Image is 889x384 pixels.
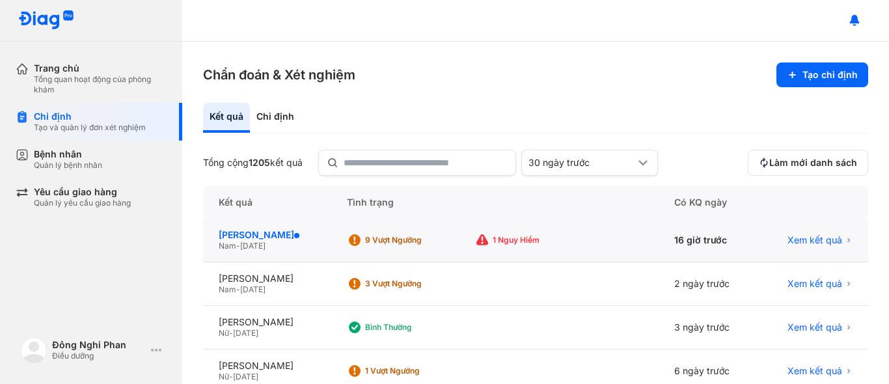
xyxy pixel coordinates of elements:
[233,372,258,381] span: [DATE]
[787,278,842,290] span: Xem kết quả
[203,157,303,169] div: Tổng cộng kết quả
[250,103,301,133] div: Chỉ định
[748,150,868,176] button: Làm mới danh sách
[659,219,758,262] div: 16 giờ trước
[203,186,331,219] div: Kết quả
[219,229,316,241] div: [PERSON_NAME]
[240,284,266,294] span: [DATE]
[365,235,469,245] div: 9 Vượt ngưỡng
[219,360,316,372] div: [PERSON_NAME]
[219,372,229,381] span: Nữ
[365,279,469,289] div: 3 Vượt ngưỡng
[203,103,250,133] div: Kết quả
[203,66,355,84] h3: Chẩn đoán & Xét nghiệm
[249,157,270,168] span: 1205
[365,322,469,333] div: Bình thường
[659,186,758,219] div: Có KQ ngày
[18,10,74,31] img: logo
[787,322,842,333] span: Xem kết quả
[219,273,316,284] div: [PERSON_NAME]
[219,241,236,251] span: Nam
[21,337,47,363] img: logo
[233,328,258,338] span: [DATE]
[34,111,146,122] div: Chỉ định
[331,186,659,219] div: Tình trạng
[34,148,102,160] div: Bệnh nhân
[219,316,316,328] div: [PERSON_NAME]
[769,157,857,169] span: Làm mới danh sách
[787,234,842,246] span: Xem kết quả
[528,157,635,169] div: 30 ngày trước
[52,339,146,351] div: Đông Nghi Phan
[659,262,758,306] div: 2 ngày trước
[34,62,167,74] div: Trang chủ
[219,284,236,294] span: Nam
[229,372,233,381] span: -
[34,74,167,95] div: Tổng quan hoạt động của phòng khám
[776,62,868,87] button: Tạo chỉ định
[236,284,240,294] span: -
[787,365,842,377] span: Xem kết quả
[365,366,469,376] div: 1 Vượt ngưỡng
[659,306,758,350] div: 3 ngày trước
[236,241,240,251] span: -
[34,160,102,171] div: Quản lý bệnh nhân
[240,241,266,251] span: [DATE]
[219,328,229,338] span: Nữ
[493,235,597,245] div: 1 Nguy hiểm
[52,351,146,361] div: Điều dưỡng
[34,122,146,133] div: Tạo và quản lý đơn xét nghiệm
[34,186,131,198] div: Yêu cầu giao hàng
[34,198,131,208] div: Quản lý yêu cầu giao hàng
[229,328,233,338] span: -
